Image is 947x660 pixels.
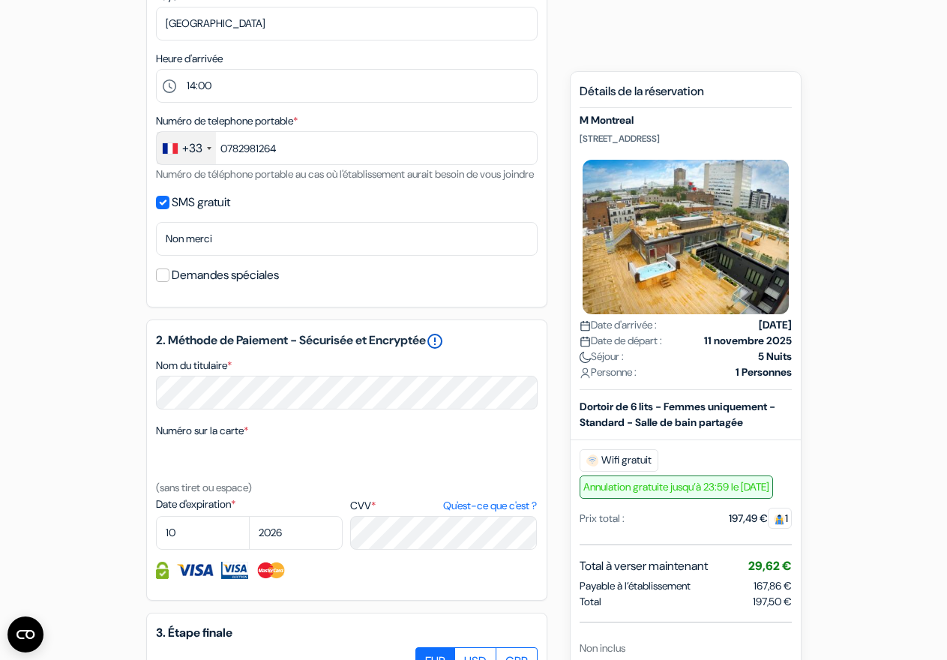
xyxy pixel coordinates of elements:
span: Personne : [580,364,637,380]
span: Date d'arrivée : [580,317,657,333]
strong: 5 Nuits [758,349,792,364]
img: Visa [176,562,214,579]
div: France: +33 [157,132,216,164]
div: +33 [182,139,202,157]
img: user_icon.svg [580,367,591,379]
span: Payable à l’établissement [580,578,691,594]
label: Date d'expiration [156,496,343,512]
h5: 2. Méthode de Paiement - Sécurisée et Encryptée [156,332,538,350]
strong: [DATE] [759,317,792,333]
span: 167,86 € [754,579,792,592]
img: calendar.svg [580,320,591,331]
label: SMS gratuit [172,192,230,213]
h5: Détails de la réservation [580,84,792,108]
button: Ouvrir le widget CMP [7,616,43,652]
label: CVV [350,498,537,514]
img: moon.svg [580,352,591,363]
span: Total [580,594,601,610]
div: Non inclus [580,640,792,656]
img: calendar.svg [580,336,591,347]
small: Numéro de téléphone portable au cas où l'établissement aurait besoin de vous joindre [156,167,534,181]
p: [STREET_ADDRESS] [580,133,792,145]
span: 1 [768,508,792,529]
img: Visa Electron [221,562,248,579]
img: Master Card [256,562,286,579]
label: Nom du titulaire [156,358,232,373]
a: error_outline [426,332,444,350]
small: (sans tiret ou espace) [156,481,252,494]
span: Total à verser maintenant [580,557,708,575]
a: Qu'est-ce que c'est ? [443,498,537,514]
input: 6 12 34 56 78 [156,131,538,165]
label: Numéro de telephone portable [156,113,298,129]
span: Séjour : [580,349,624,364]
span: 29,62 € [748,558,792,574]
div: 197,49 € [729,511,792,526]
div: Prix total : [580,511,625,526]
span: Annulation gratuite jusqu’à 23:59 le [DATE] [580,475,773,499]
span: Wifi gratuit [580,449,658,472]
h5: M Montreal [580,114,792,127]
label: Numéro sur la carte [156,423,248,439]
strong: 11 novembre 2025 [704,333,792,349]
b: Dortoir de 6 lits - Femmes uniquement - Standard - Salle de bain partagée [580,400,775,429]
label: Heure d'arrivée [156,51,223,67]
img: guest.svg [774,514,785,525]
label: Demandes spéciales [172,265,279,286]
span: 197,50 € [753,594,792,610]
img: free_wifi.svg [586,454,598,466]
strong: 1 Personnes [736,364,792,380]
img: Information de carte de crédit entièrement encryptée et sécurisée [156,562,169,579]
h5: 3. Étape finale [156,625,538,640]
span: Date de départ : [580,333,662,349]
